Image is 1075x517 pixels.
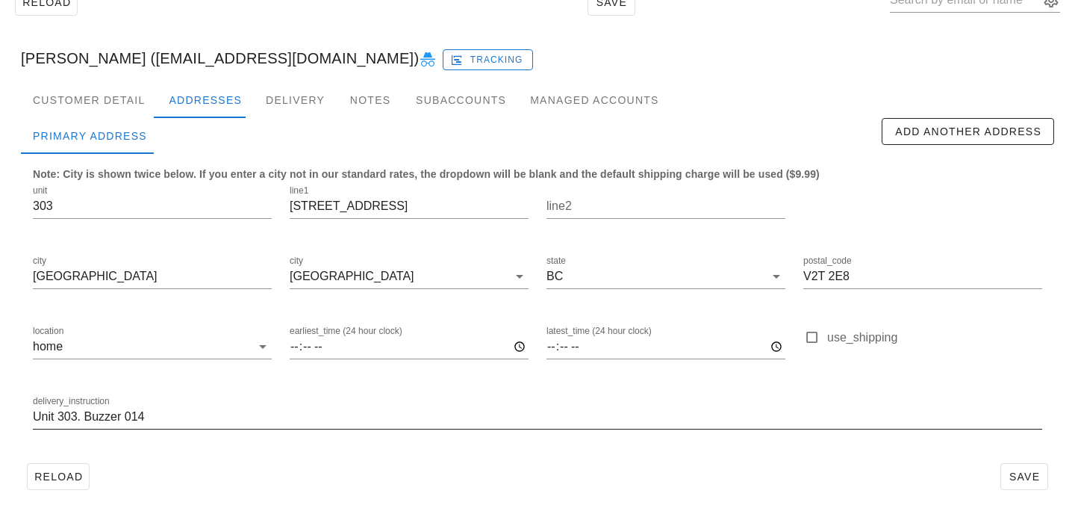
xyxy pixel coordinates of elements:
div: locationhome [33,335,272,359]
div: [PERSON_NAME] ([EMAIL_ADDRESS][DOMAIN_NAME]) [9,34,1066,82]
label: location [33,326,63,337]
div: Addresses [157,82,254,118]
div: Managed Accounts [518,82,670,118]
span: Add Another Address [894,126,1041,137]
label: line1 [290,185,308,196]
span: Save [1007,471,1041,483]
div: Delivery [254,82,337,118]
div: Primary Address [21,118,159,154]
b: Note: City is shown twice below. If you enter a city not in our standard rates, the dropdown will... [33,168,820,180]
div: Customer Detail [21,82,157,118]
div: home [33,340,63,353]
button: Reload [27,463,90,490]
label: city [33,256,46,267]
label: city [290,256,303,267]
div: Notes [337,82,404,118]
label: earliest_time (24 hour clock) [290,326,402,337]
label: delivery_instruction [33,396,110,407]
div: [GEOGRAPHIC_DATA] [290,270,414,283]
span: Reload [34,471,83,483]
span: Tracking [453,53,523,66]
div: BC [546,270,563,283]
div: stateBC [546,264,785,288]
button: Save [1000,463,1048,490]
label: postal_code [803,256,852,267]
label: state [546,256,566,267]
div: Subaccounts [404,82,518,118]
a: Tracking [443,46,533,70]
div: city[GEOGRAPHIC_DATA] [290,264,529,288]
label: unit [33,185,47,196]
label: use_shipping [827,330,1042,345]
button: Tracking [443,49,533,70]
button: Add Another Address [882,118,1054,145]
label: latest_time (24 hour clock) [546,326,652,337]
